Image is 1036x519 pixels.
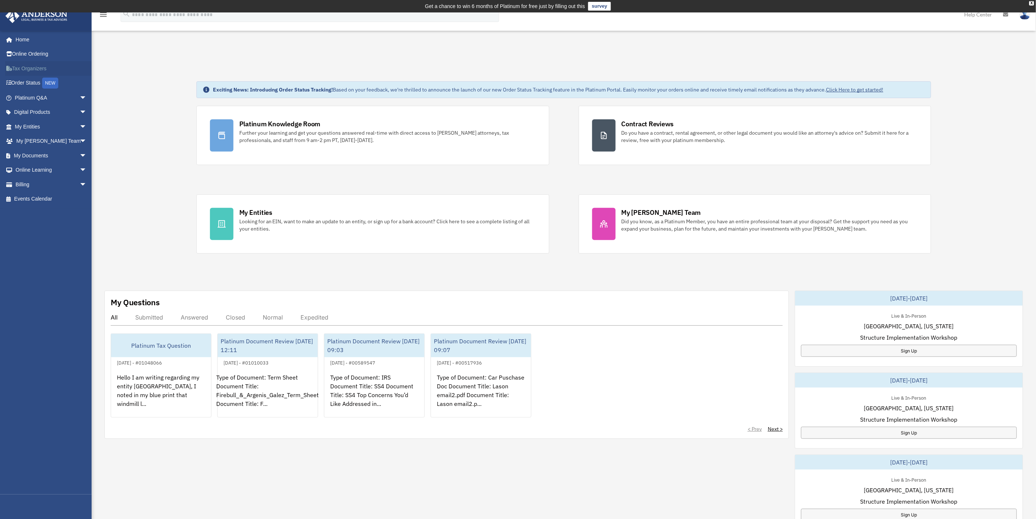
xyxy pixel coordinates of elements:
div: [DATE] - #00517936 [431,358,488,366]
span: arrow_drop_down [80,177,94,192]
span: [GEOGRAPHIC_DATA], [US_STATE] [864,322,954,331]
div: Closed [226,314,245,321]
span: Structure Implementation Workshop [860,497,958,506]
a: Online Learningarrow_drop_down [5,163,98,178]
div: [DATE] - #00589547 [324,358,381,366]
div: Normal [263,314,283,321]
a: Next > [768,425,783,433]
a: Digital Productsarrow_drop_down [5,105,98,120]
img: Anderson Advisors Platinum Portal [3,9,70,23]
a: Contract Reviews Do you have a contract, rental agreement, or other legal document you would like... [579,106,932,165]
div: Live & In-Person [886,311,932,319]
div: Live & In-Person [886,393,932,401]
div: Hello I am writing regarding my entity [GEOGRAPHIC_DATA], I noted in my blue print that windmill ... [111,367,211,424]
i: search [122,10,130,18]
div: Type of Document: IRS Document Title: SS4 Document Title: SS4 Top Concerns You’d Like Addressed i... [324,367,424,424]
div: All [111,314,118,321]
a: Order StatusNEW [5,76,98,91]
span: arrow_drop_down [80,90,94,105]
div: My Entities [239,208,272,217]
a: My [PERSON_NAME] Team Did you know, as a Platinum Member, you have an entire professional team at... [579,194,932,254]
div: Answered [181,314,208,321]
a: Platinum Document Review [DATE] 12:11[DATE] - #01010033Type of Document: Term Sheet Document Titl... [217,333,318,418]
span: [GEOGRAPHIC_DATA], [US_STATE] [864,486,954,494]
a: Online Ordering [5,47,98,61]
a: Platinum Knowledge Room Further your learning and get your questions answered real-time with dire... [196,106,549,165]
span: [GEOGRAPHIC_DATA], [US_STATE] [864,404,954,412]
div: [DATE]-[DATE] [795,455,1023,470]
div: Did you know, as a Platinum Member, you have an entire professional team at your disposal? Get th... [622,218,918,232]
strong: Exciting News: Introducing Order Status Tracking! [213,86,333,93]
div: Submitted [135,314,163,321]
div: Get a chance to win 6 months of Platinum for free just by filling out this [425,2,585,11]
a: Platinum Document Review [DATE] 09:03[DATE] - #00589547Type of Document: IRS Document Title: SS4 ... [324,333,425,418]
i: menu [99,10,108,19]
div: Do you have a contract, rental agreement, or other legal document you would like an attorney's ad... [622,129,918,144]
span: arrow_drop_down [80,119,94,134]
a: Billingarrow_drop_down [5,177,98,192]
div: Platinum Document Review [DATE] 09:07 [431,334,531,357]
div: My Questions [111,297,160,308]
div: Type of Document: Term Sheet Document Title: Firebull_&_Argenis_Galez_Term_Sheet Document Title: ... [218,367,318,424]
div: [DATE]-[DATE] [795,373,1023,388]
a: Tax Organizers [5,61,98,76]
span: arrow_drop_down [80,134,94,149]
img: User Pic [1020,9,1031,20]
div: Platinum Tax Question [111,334,211,357]
span: arrow_drop_down [80,163,94,178]
a: My Documentsarrow_drop_down [5,148,98,163]
a: Home [5,32,94,47]
div: Further your learning and get your questions answered real-time with direct access to [PERSON_NAM... [239,129,536,144]
span: arrow_drop_down [80,105,94,120]
div: Expedited [301,314,328,321]
span: Structure Implementation Workshop [860,415,958,424]
a: My [PERSON_NAME] Teamarrow_drop_down [5,134,98,149]
div: [DATE]-[DATE] [795,291,1023,306]
a: My Entitiesarrow_drop_down [5,119,98,134]
div: [DATE] - #01048066 [111,358,168,366]
div: Live & In-Person [886,475,932,483]
a: Platinum Document Review [DATE] 09:07[DATE] - #00517936Type of Document: Car Puschase Doc Documen... [431,333,531,418]
a: Sign Up [801,427,1017,439]
a: Click Here to get started! [826,86,884,93]
div: My [PERSON_NAME] Team [622,208,701,217]
div: [DATE] - #01010033 [218,358,274,366]
div: Platinum Document Review [DATE] 12:11 [218,334,318,357]
a: Platinum Q&Aarrow_drop_down [5,90,98,105]
a: Events Calendar [5,192,98,206]
a: Sign Up [801,345,1017,357]
div: Based on your feedback, we're thrilled to announce the launch of our new Order Status Tracking fe... [213,86,884,93]
div: Type of Document: Car Puschase Doc Document Title: Lason email2.pdf Document Title: Lason email2.... [431,367,531,424]
a: My Entities Looking for an EIN, want to make an update to an entity, or sign up for a bank accoun... [196,194,549,254]
div: Platinum Knowledge Room [239,119,321,128]
div: Contract Reviews [622,119,674,128]
a: menu [99,13,108,19]
span: Structure Implementation Workshop [860,333,958,342]
div: Platinum Document Review [DATE] 09:03 [324,334,424,357]
a: Platinum Tax Question[DATE] - #01048066Hello I am writing regarding my entity [GEOGRAPHIC_DATA], ... [111,333,211,418]
div: close [1029,1,1034,5]
div: Looking for an EIN, want to make an update to an entity, or sign up for a bank account? Click her... [239,218,536,232]
a: survey [588,2,611,11]
span: arrow_drop_down [80,148,94,163]
div: NEW [42,78,58,89]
